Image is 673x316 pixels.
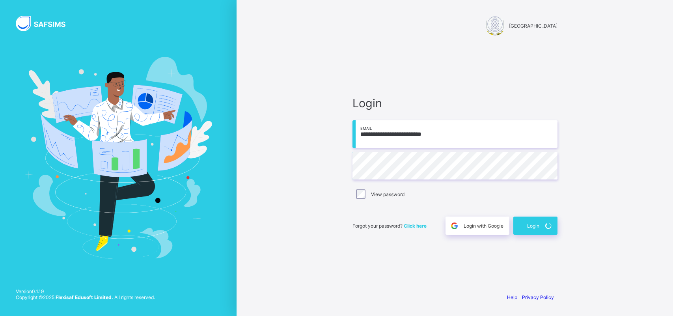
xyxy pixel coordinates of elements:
[522,294,554,300] a: Privacy Policy
[24,57,212,259] img: Hero Image
[352,96,557,110] span: Login
[56,294,113,300] strong: Flexisaf Edusoft Limited.
[527,223,539,229] span: Login
[16,294,155,300] span: Copyright © 2025 All rights reserved.
[404,223,427,229] a: Click here
[507,294,517,300] a: Help
[509,23,557,29] span: [GEOGRAPHIC_DATA]
[16,288,155,294] span: Version 0.1.19
[16,16,75,31] img: SAFSIMS Logo
[371,191,405,197] label: View password
[464,223,503,229] span: Login with Google
[352,223,427,229] span: Forgot your password?
[450,221,459,230] img: google.396cfc9801f0270233282035f929180a.svg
